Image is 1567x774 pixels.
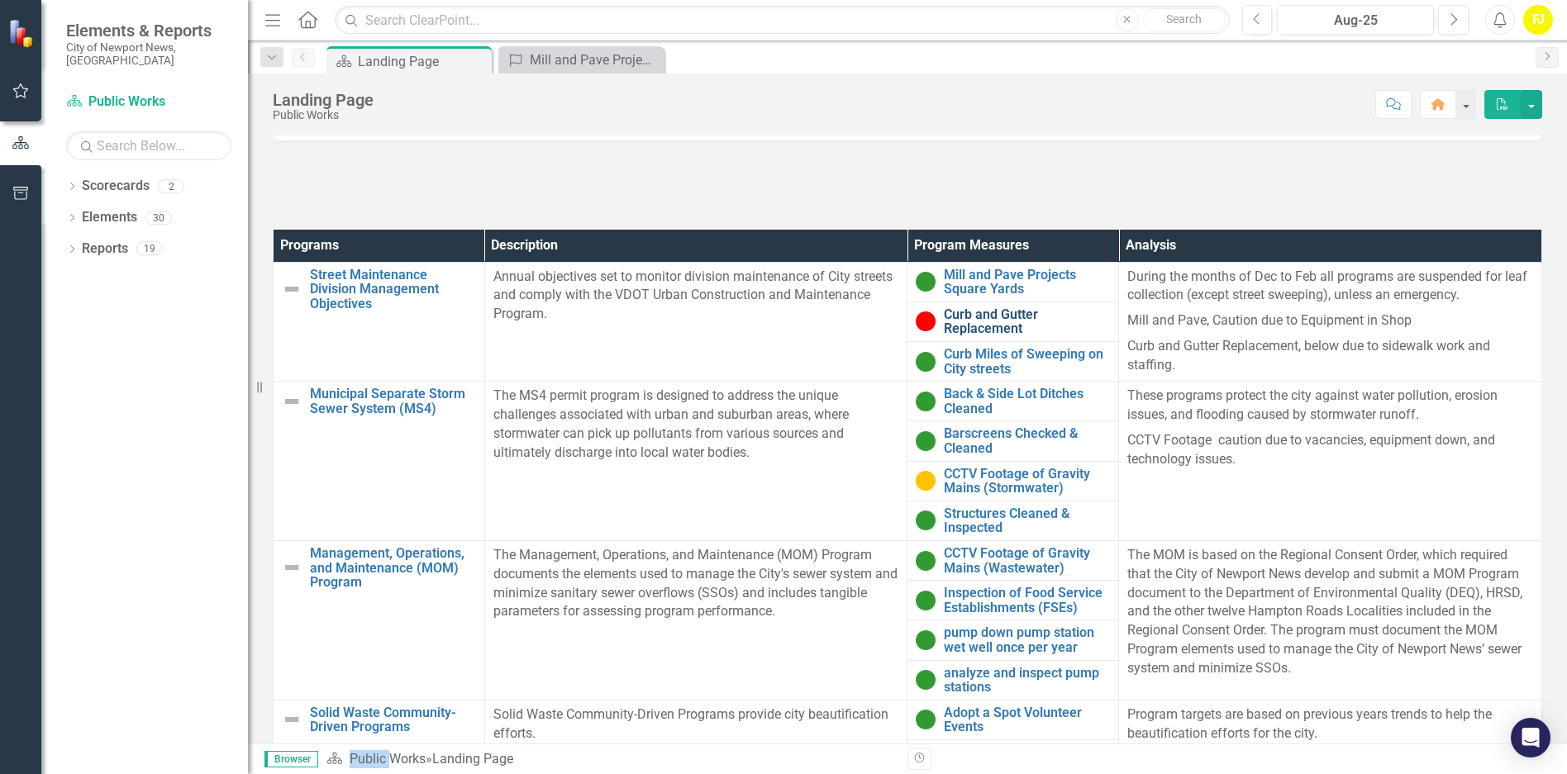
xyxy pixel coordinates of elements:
[916,630,936,650] img: On Target
[916,510,936,530] img: On Target
[358,51,488,72] div: Landing Page
[310,705,476,734] a: Solid Waste Community-Driven Programs
[1277,5,1434,35] button: Aug-25
[158,179,184,193] div: 2
[530,50,660,70] div: Mill and Pave Projects Square Yards
[1127,387,1533,428] p: These programs protect the city against water pollution, erosion issues, and flooding caused by s...
[8,18,37,47] img: ClearPoint Strategy
[916,352,936,372] img: On Target
[282,558,302,577] img: Not Defined
[350,751,426,767] a: Public Works
[944,546,1110,575] a: CCTV Footage of Gravity Mains (Wastewater)
[944,625,1110,654] a: pump down pump station wet well once per year
[282,710,302,729] img: Not Defined
[1523,5,1553,35] button: FJ
[1143,8,1226,31] button: Search
[136,242,163,256] div: 19
[944,307,1110,336] a: Curb and Gutter Replacement
[916,591,936,610] img: On Target
[1127,268,1533,309] p: During the months of Dec to Feb all programs are suspended for leaf collection (except street swe...
[916,471,936,491] img: Caution
[66,40,231,68] small: City of Newport News, [GEOGRAPHIC_DATA]
[66,131,231,160] input: Search Below...
[310,546,476,590] a: Management, Operations, and Maintenance (MOM) Program
[916,311,936,331] img: Below Target
[916,551,936,571] img: On Target
[493,268,893,322] span: Annual objectives set to monitor division maintenance of City streets and comply with the VDOT Ur...
[502,50,660,70] a: Mill and Pave Projects Square Yards
[944,506,1110,535] a: Structures Cleaned & Inspected
[432,751,513,767] div: Landing Page
[1127,428,1533,472] p: CCTV Footage caution due to vacancies, equipment down, and technology issues.
[82,208,137,227] a: Elements
[1511,718,1550,757] div: Open Intercom Messenger
[916,272,936,292] img: On Target
[273,109,374,121] div: Public Works
[944,268,1110,297] a: Mill and Pave Projects Square Yards
[1166,12,1202,26] span: Search
[326,750,895,769] div: »
[916,392,936,411] img: On Target
[310,387,476,415] a: Municipal Separate Storm Sewer System (MS4)
[493,705,899,743] p: Solid Waste Community-Driven Programs provide city beautification efforts.
[916,710,936,729] img: On Target
[310,268,476,311] a: Street Maintenance Division Management Objectives
[282,279,302,299] img: Not Defined
[66,21,231,40] span: Elements & Reports
[82,177,150,196] a: Scorecards
[145,211,172,225] div: 30
[264,751,318,767] span: Browser
[335,6,1229,35] input: Search ClearPoint...
[66,93,231,112] a: Public Works
[944,586,1110,615] a: Inspection of Food Service Establishments (FSEs)
[944,705,1110,734] a: Adopt a Spot Volunteer Events
[916,431,936,451] img: On Target
[1127,334,1533,375] p: Curb and Gutter Replacement, below due to sidewalk work and staffing.
[1127,705,1533,747] p: Program targets are based on previous years trends to help the beautification efforts for the city.
[493,387,849,460] span: The MS4 permit program is designed to address the unique challenges associated with urban and sub...
[1127,308,1533,334] p: Mill and Pave, Caution due to Equipment in Shop
[944,666,1110,695] a: analyze and inspect pump stations
[493,547,898,620] span: The Management, Operations, and Maintenance (MOM) Program documents the elements used to manage t...
[944,467,1110,496] a: CCTV Footage of Gravity Mains (Stormwater)
[282,392,302,411] img: Not Defined
[944,347,1110,376] a: Curb Miles of Sweeping on City streets
[273,91,374,109] div: Landing Page
[1127,546,1533,678] p: The MOM is based on the Regional Consent Order, which required that the City of Newport News deve...
[1283,11,1428,31] div: Aug-25
[82,240,128,259] a: Reports
[944,426,1110,455] a: Barscreens Checked & Cleaned
[944,387,1110,415] a: Back & Side Lot Ditches Cleaned
[916,670,936,690] img: On Target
